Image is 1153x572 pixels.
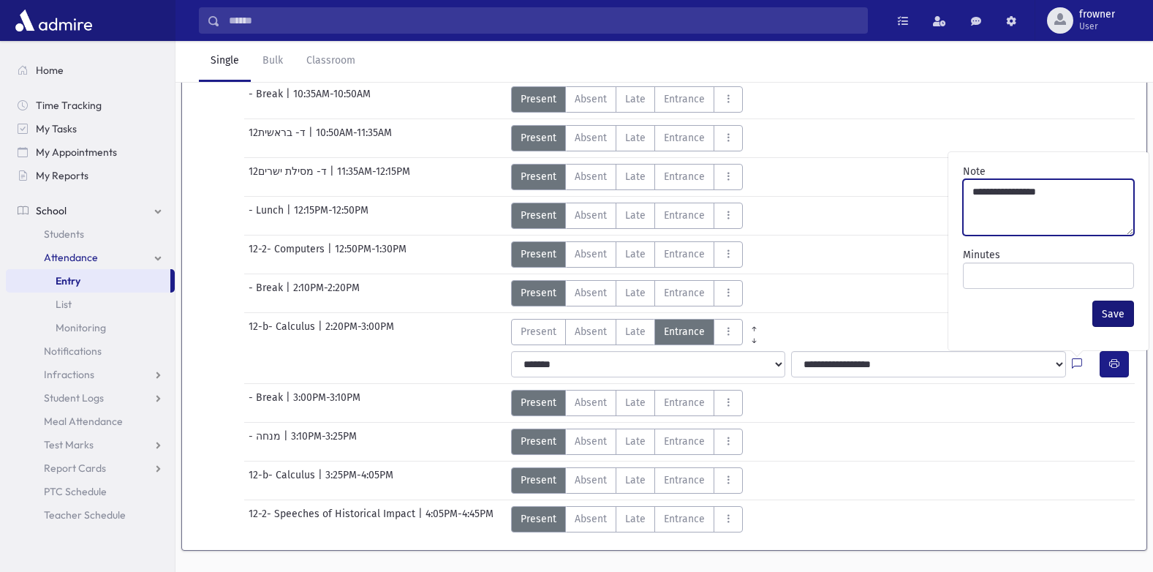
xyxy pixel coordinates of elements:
[36,64,64,77] span: Home
[44,508,126,522] span: Teacher Schedule
[6,164,175,187] a: My Reports
[625,208,646,223] span: Late
[511,125,743,151] div: AttTypes
[249,203,287,229] span: - Lunch
[575,208,607,223] span: Absent
[249,86,286,113] span: - Break
[511,203,743,229] div: AttTypes
[664,324,705,339] span: Entrance
[56,298,72,311] span: List
[664,208,705,223] span: Entrance
[44,391,104,404] span: Student Logs
[36,146,117,159] span: My Appointments
[664,473,705,488] span: Entrance
[56,274,80,287] span: Entry
[6,94,175,117] a: Time Tracking
[1092,301,1134,327] button: Save
[44,227,84,241] span: Students
[249,125,309,151] span: 12ד- בראשית
[44,438,94,451] span: Test Marks
[325,467,393,494] span: 3:25PM-4:05PM
[521,511,556,527] span: Present
[521,434,556,449] span: Present
[6,222,175,246] a: Students
[6,316,175,339] a: Monitoring
[6,199,175,222] a: School
[575,130,607,146] span: Absent
[511,390,743,416] div: AttTypes
[44,485,107,498] span: PTC Schedule
[511,86,743,113] div: AttTypes
[511,506,743,533] div: AttTypes
[511,467,743,494] div: AttTypes
[743,331,765,342] a: All Later
[335,241,407,268] span: 12:50PM-1:30PM
[511,319,765,345] div: AttTypes
[575,324,607,339] span: Absent
[249,506,418,533] span: 12-2- Speeches of Historical Impact
[6,503,175,527] a: Teacher Schedule
[664,91,705,107] span: Entrance
[664,247,705,262] span: Entrance
[293,390,360,416] span: 3:00PM-3:10PM
[521,247,556,262] span: Present
[12,6,96,35] img: AdmirePro
[318,467,325,494] span: |
[44,368,94,381] span: Infractions
[6,456,175,480] a: Report Cards
[309,125,316,151] span: |
[664,169,705,184] span: Entrance
[6,140,175,164] a: My Appointments
[521,130,556,146] span: Present
[511,280,743,306] div: AttTypes
[325,319,394,345] span: 2:20PM-3:00PM
[249,319,318,345] span: 12-b- Calculus
[575,169,607,184] span: Absent
[36,169,88,182] span: My Reports
[1079,20,1115,32] span: User
[44,345,102,358] span: Notifications
[249,280,286,306] span: - Break
[664,511,705,527] span: Entrance
[44,415,123,428] span: Meal Attendance
[575,511,607,527] span: Absent
[36,204,67,217] span: School
[625,324,646,339] span: Late
[664,130,705,146] span: Entrance
[963,247,1000,263] label: Minutes
[575,91,607,107] span: Absent
[6,363,175,386] a: Infractions
[575,395,607,410] span: Absent
[625,511,646,527] span: Late
[6,433,175,456] a: Test Marks
[328,241,335,268] span: |
[426,506,494,533] span: 4:05PM-4:45PM
[521,473,556,488] span: Present
[625,247,646,262] span: Late
[249,164,330,190] span: 12ד- מסילת ישרים
[521,208,556,223] span: Present
[625,395,646,410] span: Late
[249,467,318,494] span: 12-b- Calculus
[6,59,175,82] a: Home
[249,429,284,455] span: - מנחה
[625,434,646,449] span: Late
[36,122,77,135] span: My Tasks
[664,434,705,449] span: Entrance
[521,91,556,107] span: Present
[6,386,175,410] a: Student Logs
[220,7,867,34] input: Search
[6,339,175,363] a: Notifications
[56,321,106,334] span: Monitoring
[284,429,291,455] span: |
[286,390,293,416] span: |
[249,390,286,416] span: - Break
[511,429,743,455] div: AttTypes
[287,203,294,229] span: |
[44,462,106,475] span: Report Cards
[625,130,646,146] span: Late
[293,280,360,306] span: 2:10PM-2:20PM
[418,506,426,533] span: |
[1079,9,1115,20] span: frowner
[251,41,295,82] a: Bulk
